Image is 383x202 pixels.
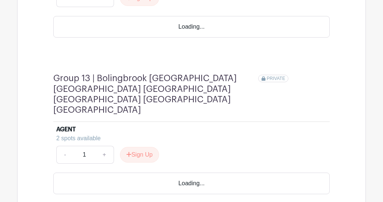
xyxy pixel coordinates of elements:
button: Sign Up [120,147,159,163]
div: 2 spots available [56,134,321,143]
a: - [56,146,73,164]
h4: Group 13 | Bolingbrook [GEOGRAPHIC_DATA] [GEOGRAPHIC_DATA] [GEOGRAPHIC_DATA] [GEOGRAPHIC_DATA] [G... [53,73,258,115]
a: + [95,146,114,164]
div: AGENT [56,125,76,134]
div: Loading... [53,16,330,38]
div: Loading... [53,173,330,194]
span: PRIVATE [267,76,285,81]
